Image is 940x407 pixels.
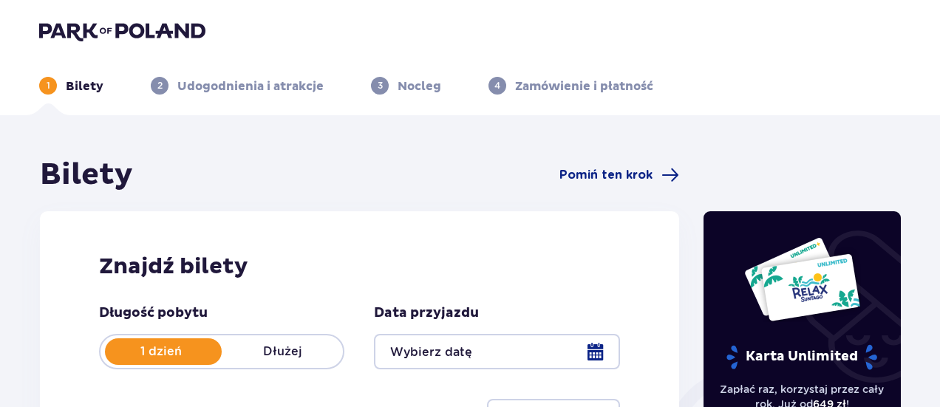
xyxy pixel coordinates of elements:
p: 1 [47,79,50,92]
span: Pomiń ten krok [559,167,653,183]
p: 3 [378,79,383,92]
img: Park of Poland logo [39,21,205,41]
p: 4 [494,79,500,92]
img: Dwie karty całoroczne do Suntago z napisem 'UNLIMITED RELAX', na białym tle z tropikalnymi liśćmi... [743,236,861,322]
h2: Znajdź bilety [99,253,620,281]
p: Karta Unlimited [725,344,879,370]
div: 1Bilety [39,77,103,95]
p: Udogodnienia i atrakcje [177,78,324,95]
p: Bilety [66,78,103,95]
p: Dłużej [222,343,343,360]
p: 1 dzień [101,343,222,360]
p: Data przyjazdu [374,304,479,322]
div: 3Nocleg [371,77,441,95]
p: Nocleg [398,78,441,95]
div: 2Udogodnienia i atrakcje [151,77,324,95]
p: Zamówienie i płatność [515,78,653,95]
div: 4Zamówienie i płatność [488,77,653,95]
h1: Bilety [40,157,133,194]
a: Pomiń ten krok [559,166,679,184]
p: Długość pobytu [99,304,208,322]
p: 2 [157,79,163,92]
